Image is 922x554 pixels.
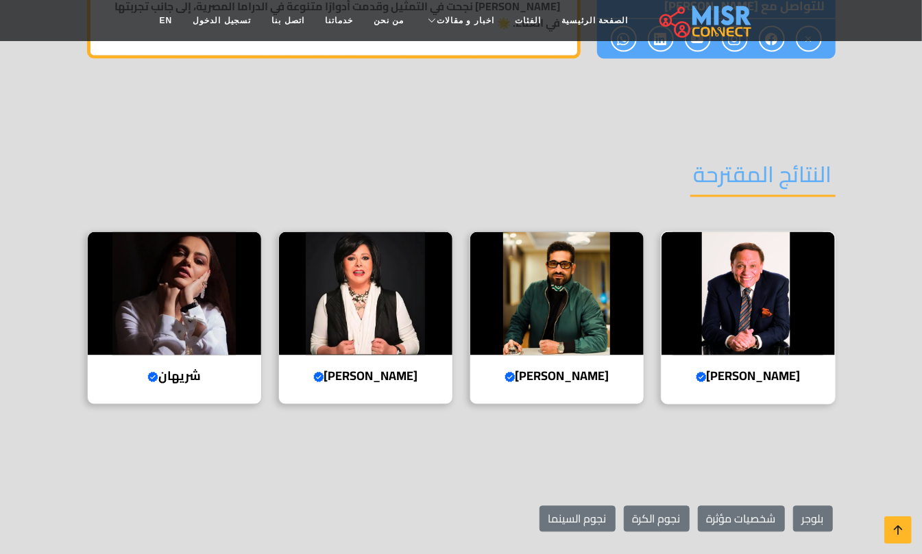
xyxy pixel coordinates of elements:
[470,232,644,355] img: عمرو سعد علي سيد
[793,506,833,532] a: بلوجر
[262,8,315,34] a: اتصل بنا
[505,372,515,383] svg: Verified account
[414,8,505,34] a: اخبار و مقالات
[551,8,638,34] a: الصفحة الرئيسية
[313,372,324,383] svg: Verified account
[315,8,363,34] a: خدماتنا
[437,14,494,27] span: اخبار و مقالات
[690,162,836,197] h2: النتائج المقترحة
[662,232,835,355] img: عادل إمام
[79,231,270,405] a: شريهان شريهان
[182,8,261,34] a: تسجيل الدخول
[672,369,825,384] h4: [PERSON_NAME]
[88,232,261,355] img: شريهان
[624,506,690,532] a: نجوم الكرة
[98,369,251,384] h4: شريهان
[696,372,707,383] svg: Verified account
[539,506,616,532] a: نجوم السينما
[279,232,452,355] img: اسعاد يونس
[698,506,785,532] a: شخصيات مؤثرة
[653,231,844,405] a: عادل إمام [PERSON_NAME]
[363,8,414,34] a: من نحن
[659,3,751,38] img: main.misr_connect
[147,372,158,383] svg: Verified account
[505,8,551,34] a: الفئات
[270,231,461,405] a: اسعاد يونس [PERSON_NAME]
[461,231,653,405] a: عمرو سعد علي سيد [PERSON_NAME]
[289,369,442,384] h4: [PERSON_NAME]
[481,369,633,384] h4: [PERSON_NAME]
[149,8,183,34] a: EN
